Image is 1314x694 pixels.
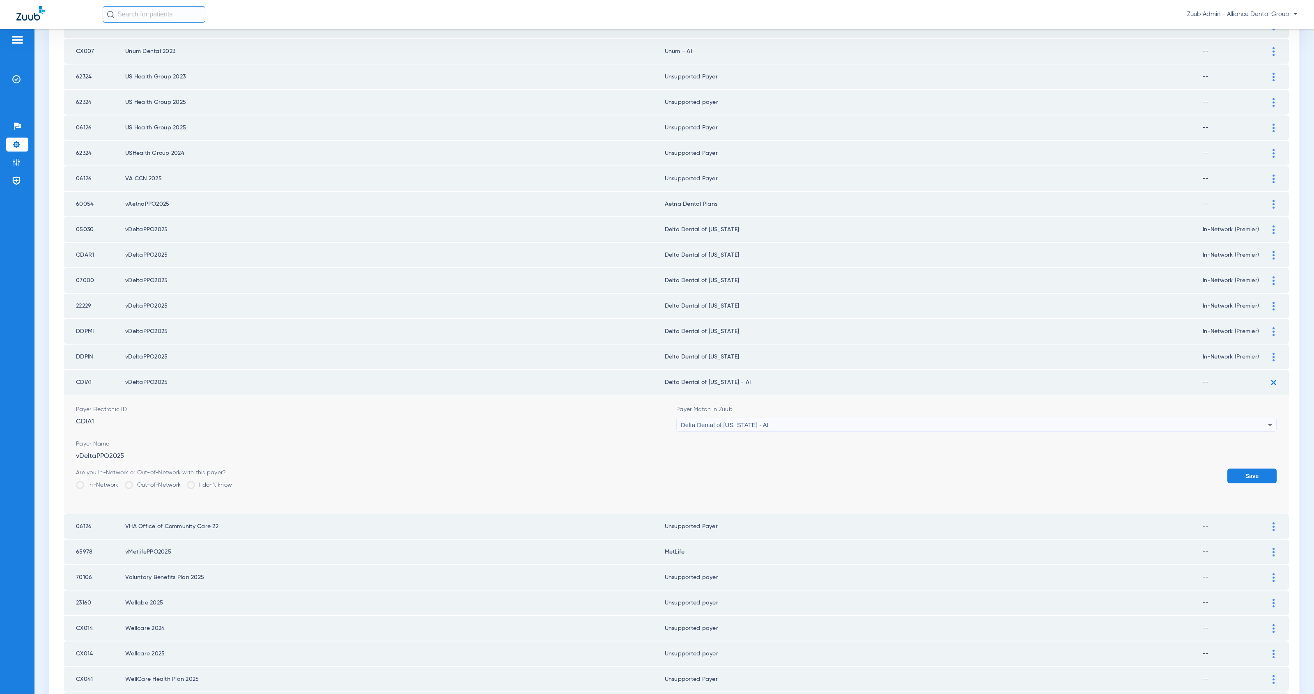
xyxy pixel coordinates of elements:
[1273,124,1275,132] img: group-vertical.svg
[64,591,125,615] td: 23160
[1203,192,1266,216] td: --
[64,243,125,267] td: CDAR1
[125,641,665,666] td: Wellcare 2025
[1203,141,1266,165] td: --
[665,141,1203,165] td: Unsupported Payer
[1203,641,1266,666] td: --
[1267,376,1280,389] img: plus.svg
[64,294,125,318] td: 22229
[665,565,1203,590] td: Unsupported payer
[64,540,125,564] td: 65978
[1187,10,1298,18] span: Zuub Admin - Alliance Dental Group
[107,11,114,18] img: Search Icon
[64,616,125,641] td: CX014
[1273,225,1275,234] img: group-vertical.svg
[1273,149,1275,158] img: group-vertical.svg
[64,192,125,216] td: 60054
[125,616,665,641] td: Wellcare 2024
[64,64,125,89] td: 62324
[665,591,1203,615] td: Unsupported payer
[125,591,665,615] td: Wellabe 2025
[1273,98,1275,107] img: group-vertical.svg
[1203,64,1266,89] td: --
[665,39,1203,64] td: Unum - AI
[1273,522,1275,531] img: group-vertical.svg
[64,90,125,115] td: 62324
[125,319,665,344] td: vDeltaPPO2025
[665,667,1203,692] td: Unsupported Payer
[64,39,125,64] td: CX007
[1203,591,1266,615] td: --
[1203,514,1266,539] td: --
[125,141,665,165] td: USHealth Group 2024
[125,115,665,140] td: US Health Group 2025
[1203,294,1266,318] td: In-Network (Premier)
[665,345,1203,369] td: Delta Dental of [US_STATE]
[125,370,665,395] td: vDeltaPPO2025
[64,345,125,369] td: DDPIN
[1203,166,1266,191] td: --
[76,481,119,489] label: In-Network
[1273,327,1275,336] img: group-vertical.svg
[1273,650,1275,658] img: group-vertical.svg
[1273,624,1275,633] img: group-vertical.svg
[125,192,665,216] td: vAetnaPPO2025
[64,166,125,191] td: 06126
[681,421,769,428] span: Delta Dental of [US_STATE] - AI
[125,64,665,89] td: US Health Group 2023
[665,115,1203,140] td: Unsupported Payer
[125,667,665,692] td: WellCare Health Plan 2025
[125,90,665,115] td: US Health Group 2025
[1273,302,1275,310] img: group-vertical.svg
[1203,319,1266,344] td: In-Network (Premier)
[665,370,1203,395] td: Delta Dental of [US_STATE] - AI
[1203,39,1266,64] td: --
[64,217,125,242] td: 05030
[1203,217,1266,242] td: In-Network (Premier)
[1273,175,1275,183] img: group-vertical.svg
[1203,667,1266,692] td: --
[125,217,665,242] td: vDeltaPPO2025
[1203,345,1266,369] td: In-Network (Premier)
[665,514,1203,539] td: Unsupported Payer
[76,405,676,432] div: CDIA1
[665,243,1203,267] td: Delta Dental of [US_STATE]
[103,6,205,23] input: Search for patients
[1273,599,1275,607] img: group-vertical.svg
[76,440,1277,460] div: vDeltaPPO2025
[125,243,665,267] td: vDeltaPPO2025
[125,39,665,64] td: Unum Dental 2023
[676,405,1277,414] span: Payer Match in Zuub
[1203,90,1266,115] td: --
[665,268,1203,293] td: Delta Dental of [US_STATE]
[1273,353,1275,361] img: group-vertical.svg
[64,141,125,165] td: 62324
[665,540,1203,564] td: MetLife
[1203,565,1266,590] td: --
[1273,200,1275,209] img: group-vertical.svg
[1273,251,1275,260] img: group-vertical.svg
[665,641,1203,666] td: Unsupported payer
[1273,573,1275,582] img: group-vertical.svg
[1227,469,1277,483] button: Save
[187,481,232,489] label: I don't know
[665,319,1203,344] td: Delta Dental of [US_STATE]
[665,90,1203,115] td: Unsupported payer
[64,319,125,344] td: DDPMI
[64,667,125,692] td: CX041
[1273,47,1275,56] img: group-vertical.svg
[1203,540,1266,564] td: --
[125,166,665,191] td: VA CCN 2025
[16,6,45,21] img: Zuub Logo
[64,514,125,539] td: 06126
[1203,616,1266,641] td: --
[125,294,665,318] td: vDeltaPPO2025
[125,481,181,489] label: Out-of-Network
[665,217,1203,242] td: Delta Dental of [US_STATE]
[665,616,1203,641] td: Unsupported payer
[1273,675,1275,684] img: group-vertical.svg
[11,35,24,45] img: hamburger-icon
[1273,276,1275,285] img: group-vertical.svg
[76,440,1277,448] span: Payer Name
[665,166,1203,191] td: Unsupported Payer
